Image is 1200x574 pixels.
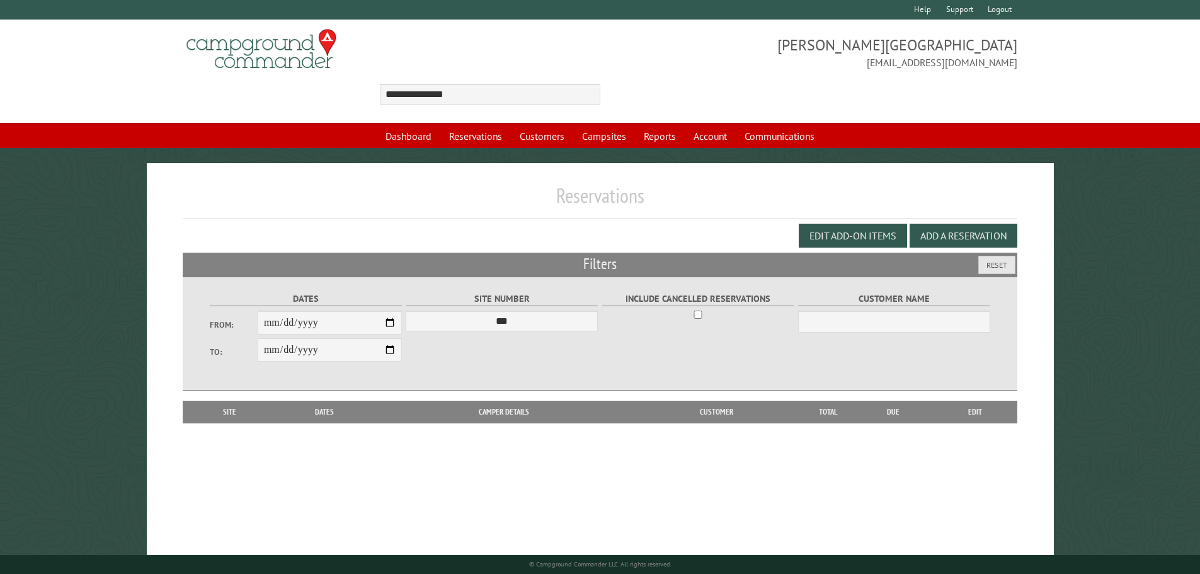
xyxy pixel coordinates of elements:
h2: Filters [183,253,1018,277]
button: Edit Add-on Items [799,224,907,248]
th: Site [189,401,271,423]
label: To: [210,346,258,358]
a: Reports [636,124,683,148]
th: Dates [271,401,379,423]
span: [PERSON_NAME][GEOGRAPHIC_DATA] [EMAIL_ADDRESS][DOMAIN_NAME] [600,35,1018,70]
label: Site Number [406,292,598,306]
th: Customer [629,401,803,423]
button: Add a Reservation [910,224,1017,248]
th: Edit [933,401,1018,423]
a: Account [686,124,734,148]
a: Communications [737,124,822,148]
img: Campground Commander [183,25,340,74]
label: From: [210,319,258,331]
button: Reset [978,256,1015,274]
a: Dashboard [378,124,439,148]
label: Dates [210,292,402,306]
th: Due [854,401,933,423]
th: Total [803,401,854,423]
a: Campsites [574,124,634,148]
a: Customers [512,124,572,148]
label: Include Cancelled Reservations [602,292,794,306]
small: © Campground Commander LLC. All rights reserved. [529,560,671,568]
th: Camper Details [379,401,629,423]
a: Reservations [442,124,510,148]
h1: Reservations [183,183,1018,218]
label: Customer Name [798,292,990,306]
